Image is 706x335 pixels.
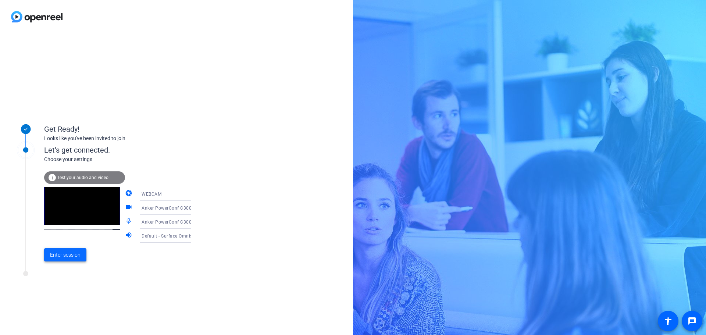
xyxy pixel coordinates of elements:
div: Let's get connected. [44,145,206,156]
span: Default - Surface Omnisonic Speakers (2- Surface High Definition Audio) [142,233,297,239]
span: WEBCAM [142,192,161,197]
mat-icon: mic_none [125,217,134,226]
span: Anker PowerConf C300 (Anker PowerConf C300) (291a:3361) [142,219,274,225]
mat-icon: accessibility [664,317,673,325]
mat-icon: videocam [125,203,134,212]
mat-icon: camera [125,189,134,198]
mat-icon: volume_up [125,231,134,240]
div: Choose your settings [44,156,206,163]
span: Anker PowerConf C300 (291a:3361) [142,205,220,211]
mat-icon: message [688,317,696,325]
div: Get Ready! [44,124,191,135]
div: Looks like you've been invited to join [44,135,191,142]
span: Test your audio and video [57,175,108,180]
span: Enter session [50,251,81,259]
button: Enter session [44,248,86,261]
mat-icon: info [48,173,57,182]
